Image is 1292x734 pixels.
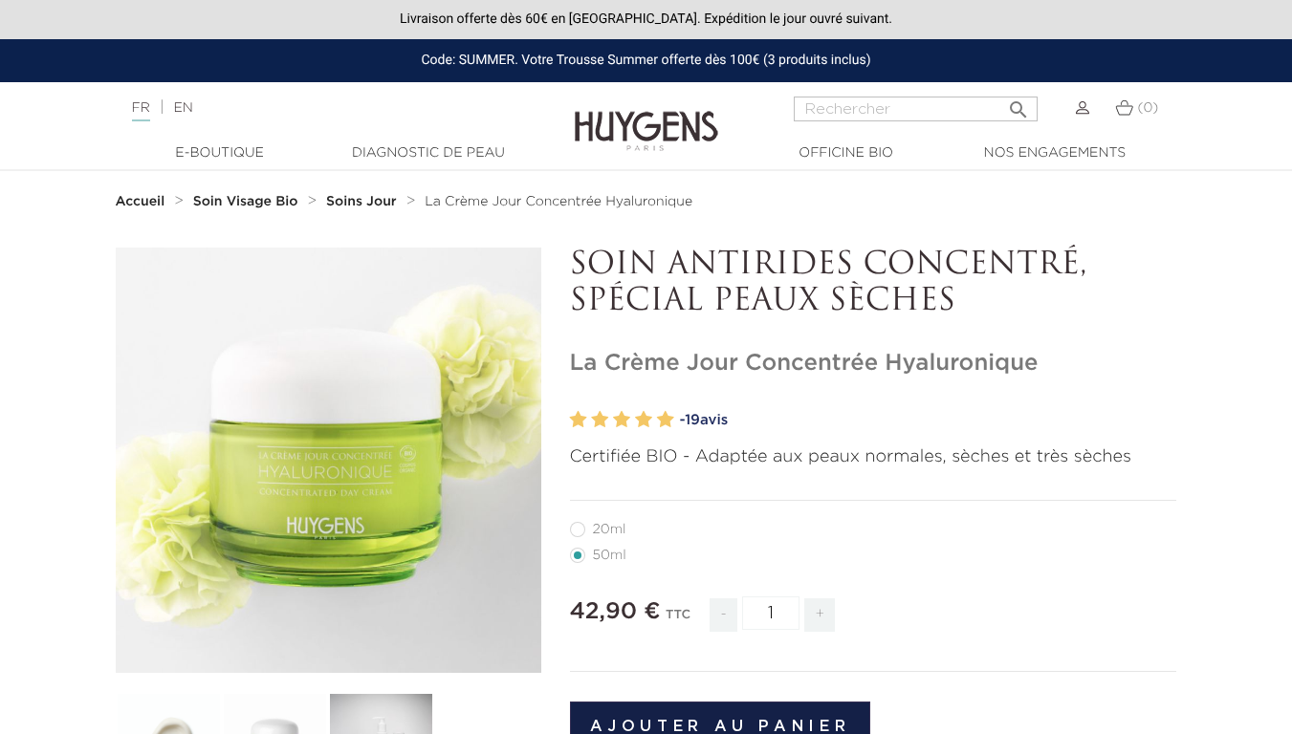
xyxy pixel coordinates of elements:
[193,195,298,208] strong: Soin Visage Bio
[570,406,587,434] label: 1
[116,195,165,208] strong: Accueil
[959,143,1150,163] a: Nos engagements
[1001,91,1036,117] button: 
[570,548,649,563] label: 50ml
[425,194,692,209] a: La Crème Jour Concentrée Hyaluronique
[570,600,661,623] span: 42,90 €
[116,194,169,209] a: Accueil
[804,598,835,632] span: +
[575,80,718,154] img: Huygens
[742,596,799,630] input: Quantité
[685,413,700,427] span: 19
[326,195,397,208] strong: Soins Jour
[794,97,1038,121] input: Rechercher
[751,143,942,163] a: Officine Bio
[122,97,524,119] div: |
[570,444,1177,470] p: Certifiée BIO - Adaptée aux peaux normales, sèches et très sèches
[591,406,608,434] label: 2
[680,406,1177,435] a: -19avis
[326,194,401,209] a: Soins Jour
[124,143,316,163] a: E-Boutique
[570,522,649,537] label: 20ml
[132,101,150,121] a: FR
[333,143,524,163] a: Diagnostic de peau
[666,594,690,646] div: TTC
[1137,101,1158,115] span: (0)
[1007,93,1030,116] i: 
[570,248,1177,321] p: SOIN ANTIRIDES CONCENTRÉ, SPÉCIAL PEAUX SÈCHES
[193,194,303,209] a: Soin Visage Bio
[425,195,692,208] span: La Crème Jour Concentrée Hyaluronique
[635,406,652,434] label: 4
[173,101,192,115] a: EN
[570,350,1177,378] h1: La Crème Jour Concentrée Hyaluronique
[657,406,674,434] label: 5
[613,406,630,434] label: 3
[710,598,736,632] span: -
